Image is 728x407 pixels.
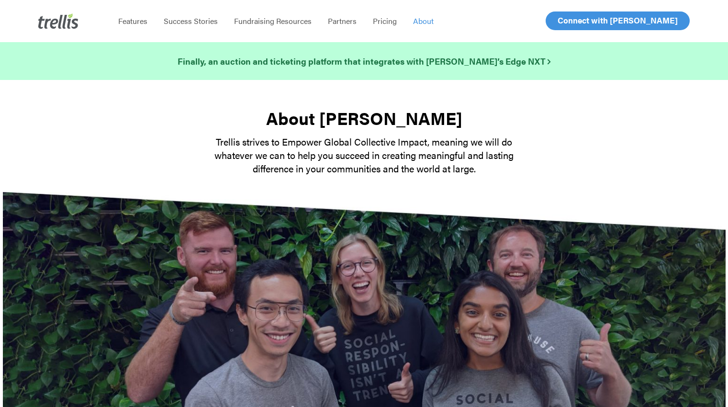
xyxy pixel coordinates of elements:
span: Fundraising Resources [234,15,312,26]
span: Features [118,15,147,26]
a: Fundraising Resources [226,16,320,26]
a: Features [110,16,156,26]
span: Pricing [373,15,397,26]
span: Partners [328,15,357,26]
p: Trellis strives to Empower Global Collective Impact, meaning we will do whatever we can to help y... [197,135,532,175]
a: Partners [320,16,365,26]
a: Finally, an auction and ticketing platform that integrates with [PERSON_NAME]’s Edge NXT [178,55,550,68]
a: Connect with [PERSON_NAME] [546,11,690,30]
span: Connect with [PERSON_NAME] [558,14,678,26]
span: About [413,15,434,26]
a: About [405,16,442,26]
img: Trellis [38,13,78,29]
strong: Finally, an auction and ticketing platform that integrates with [PERSON_NAME]’s Edge NXT [178,55,550,67]
a: Success Stories [156,16,226,26]
strong: About [PERSON_NAME] [266,105,462,130]
span: Success Stories [164,15,218,26]
a: Pricing [365,16,405,26]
